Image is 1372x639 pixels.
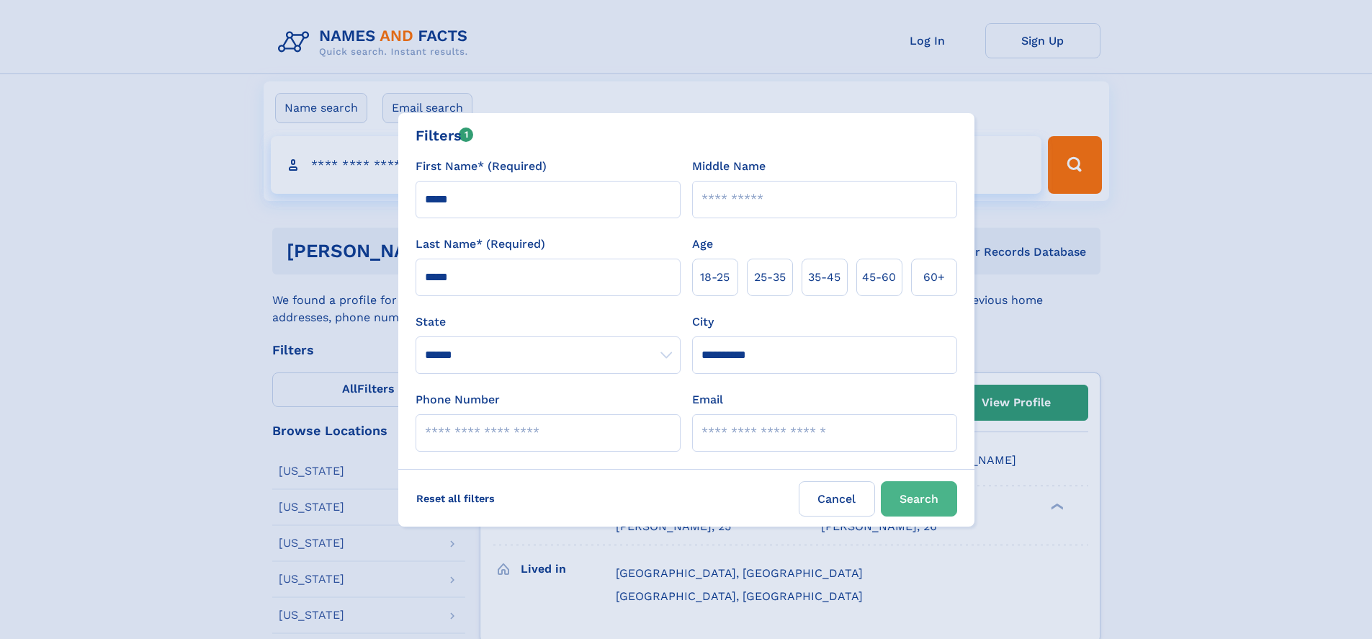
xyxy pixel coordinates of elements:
label: Email [692,391,723,408]
button: Search [881,481,957,517]
label: Middle Name [692,158,766,175]
div: Filters [416,125,474,146]
label: Cancel [799,481,875,517]
span: 35‑45 [808,269,840,286]
label: Reset all filters [407,481,504,516]
label: First Name* (Required) [416,158,547,175]
label: Age [692,236,713,253]
span: 45‑60 [862,269,896,286]
span: 25‑35 [754,269,786,286]
span: 60+ [923,269,945,286]
label: Phone Number [416,391,500,408]
label: State [416,313,681,331]
label: Last Name* (Required) [416,236,545,253]
label: City [692,313,714,331]
span: 18‑25 [700,269,730,286]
